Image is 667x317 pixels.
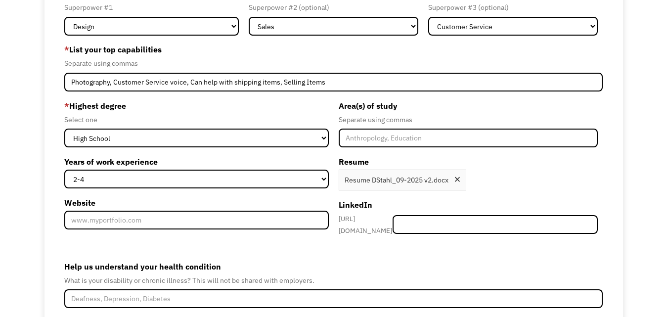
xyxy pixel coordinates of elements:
label: Help us understand your health condition [64,259,603,274]
div: Superpower #3 (optional) [428,1,598,13]
input: Videography, photography, accounting [64,73,603,91]
div: What is your disability or chronic illness? This will not be shared with employers. [64,274,603,286]
div: Resume DStahl_09-2025 v2.docx [345,174,448,186]
label: LinkedIn [339,197,598,213]
div: Separate using commas [339,114,598,126]
label: Area(s) of study [339,98,598,114]
label: Years of work experience [64,154,329,170]
label: List your top capabilities [64,42,603,57]
div: Superpower #2 (optional) [249,1,418,13]
label: Website [64,195,329,211]
label: Highest degree [64,98,329,114]
label: Resume [339,154,598,170]
input: Deafness, Depression, Diabetes [64,289,603,308]
div: Select one [64,114,329,126]
input: Anthropology, Education [339,129,598,147]
div: [URL][DOMAIN_NAME] [339,213,393,236]
div: Separate using commas [64,57,603,69]
div: Remove file [453,176,461,186]
input: www.myportfolio.com [64,211,329,229]
div: Superpower #1 [64,1,239,13]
